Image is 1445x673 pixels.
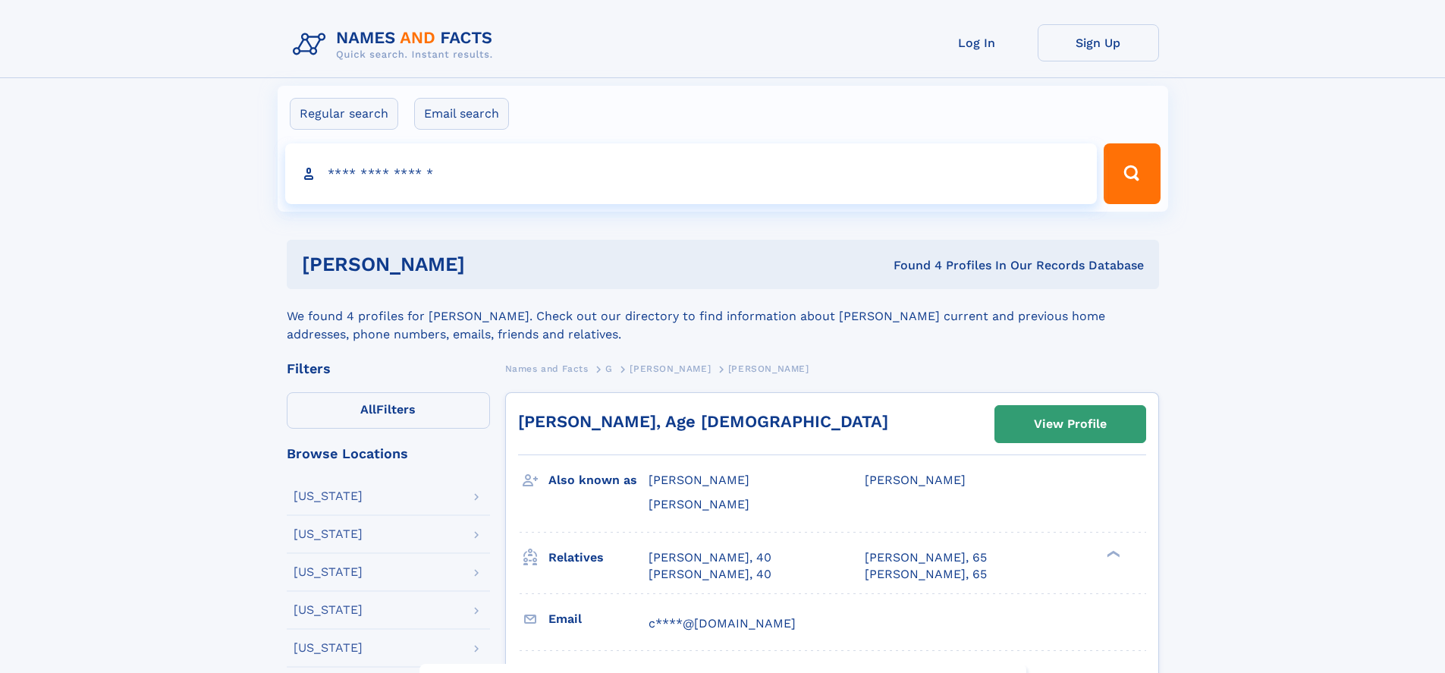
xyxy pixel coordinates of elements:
[1104,143,1160,204] button: Search Button
[294,604,363,616] div: [US_STATE]
[605,359,613,378] a: G
[1034,407,1107,442] div: View Profile
[649,473,749,487] span: [PERSON_NAME]
[287,447,490,461] div: Browse Locations
[505,359,589,378] a: Names and Facts
[865,473,966,487] span: [PERSON_NAME]
[290,98,398,130] label: Regular search
[287,24,505,65] img: Logo Names and Facts
[649,549,771,566] a: [PERSON_NAME], 40
[294,490,363,502] div: [US_STATE]
[302,255,680,274] h1: [PERSON_NAME]
[294,642,363,654] div: [US_STATE]
[287,392,490,429] label: Filters
[728,363,809,374] span: [PERSON_NAME]
[294,566,363,578] div: [US_STATE]
[548,545,649,571] h3: Relatives
[865,566,987,583] a: [PERSON_NAME], 65
[414,98,509,130] label: Email search
[360,402,376,417] span: All
[916,24,1038,61] a: Log In
[630,359,711,378] a: [PERSON_NAME]
[1038,24,1159,61] a: Sign Up
[865,549,987,566] a: [PERSON_NAME], 65
[294,528,363,540] div: [US_STATE]
[1103,549,1121,558] div: ❯
[518,412,888,431] a: [PERSON_NAME], Age [DEMOGRAPHIC_DATA]
[605,363,613,374] span: G
[679,257,1144,274] div: Found 4 Profiles In Our Records Database
[285,143,1098,204] input: search input
[287,289,1159,344] div: We found 4 profiles for [PERSON_NAME]. Check out our directory to find information about [PERSON_...
[630,363,711,374] span: [PERSON_NAME]
[649,497,749,511] span: [PERSON_NAME]
[548,467,649,493] h3: Also known as
[287,362,490,376] div: Filters
[548,606,649,632] h3: Email
[649,566,771,583] a: [PERSON_NAME], 40
[995,406,1145,442] a: View Profile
